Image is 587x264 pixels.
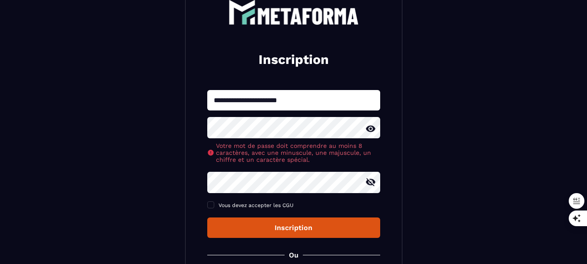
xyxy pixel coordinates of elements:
[289,251,298,259] p: Ou
[214,224,373,232] div: Inscription
[216,142,380,163] span: Votre mot de passe doit comprendre au moins 8 caractères, avec une minuscule, une majuscule, un c...
[219,202,294,208] span: Vous devez accepter les CGU
[207,217,380,238] button: Inscription
[218,51,370,68] h2: Inscription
